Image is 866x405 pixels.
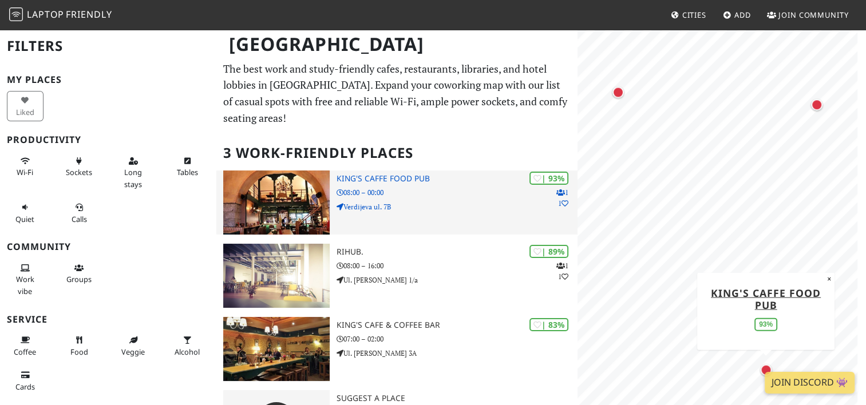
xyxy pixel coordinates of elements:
h3: King's Caffe Food Pub [337,174,577,184]
a: King's Caffe Food Pub [711,285,821,311]
button: Sockets [61,152,98,182]
h2: Filters [7,29,209,63]
button: Calls [61,198,98,228]
span: Friendly [66,8,112,21]
h2: 3 Work-Friendly Places [223,136,570,170]
div: | 89% [529,245,568,258]
span: Add [734,10,751,20]
h3: My Places [7,74,209,85]
span: Veggie [121,347,145,357]
p: Verdijeva ul. 7B [337,201,577,212]
a: RiHub. | 89% 11 RiHub. 08:00 – 16:00 Ul. [PERSON_NAME] 1/a [216,244,577,308]
span: Long stays [124,167,142,189]
a: King's Cafe & Coffee Bar | 83% King's Cafe & Coffee Bar 07:00 – 02:00 Ul. [PERSON_NAME] 3A [216,317,577,381]
p: 1 1 [556,187,568,209]
span: Coffee [14,347,36,357]
p: 1 1 [556,260,568,282]
p: The best work and study-friendly cafes, restaurants, libraries, and hotel lobbies in [GEOGRAPHIC_... [223,61,570,126]
h3: Productivity [7,134,209,145]
span: People working [16,274,34,296]
p: 07:00 – 02:00 [337,333,577,344]
div: Map marker [758,362,774,378]
span: Alcohol [175,347,200,357]
h3: Suggest a Place [337,394,577,403]
p: Ul. [PERSON_NAME] 3A [337,348,577,359]
button: Veggie [115,331,152,361]
button: Food [61,331,98,361]
span: Group tables [66,274,92,284]
p: Ul. [PERSON_NAME] 1/a [337,275,577,285]
img: LaptopFriendly [9,7,23,21]
span: Credit cards [15,382,35,392]
h3: RiHub. [337,247,577,257]
div: Map marker [610,84,626,100]
a: Cities [666,5,711,25]
button: Quiet [7,198,44,228]
div: | 93% [529,172,568,185]
button: Close popup [824,272,835,285]
div: Map marker [809,97,825,113]
a: LaptopFriendly LaptopFriendly [9,5,112,25]
img: King's Cafe & Coffee Bar [223,317,330,381]
div: | 83% [529,318,568,331]
img: RiHub. [223,244,330,308]
img: King's Caffe Food Pub [223,170,330,235]
button: Tables [169,152,206,182]
span: Cities [682,10,706,20]
span: Video/audio calls [72,214,87,224]
p: 08:00 – 16:00 [337,260,577,271]
button: Work vibe [7,259,44,300]
button: Cards [7,366,44,396]
a: King's Caffe Food Pub | 93% 11 King's Caffe Food Pub 08:00 – 00:00 Verdijeva ul. 7B [216,170,577,235]
button: Alcohol [169,331,206,361]
h3: Community [7,241,209,252]
h3: King's Cafe & Coffee Bar [337,320,577,330]
a: Join Community [762,5,853,25]
h3: Service [7,314,209,325]
button: Long stays [115,152,152,193]
h1: [GEOGRAPHIC_DATA] [220,29,575,60]
button: Coffee [7,331,44,361]
button: Wi-Fi [7,152,44,182]
span: Quiet [15,214,34,224]
a: Add [718,5,756,25]
span: Join Community [778,10,849,20]
button: Groups [61,259,98,289]
span: Laptop [27,8,64,21]
div: 93% [754,317,777,331]
span: Stable Wi-Fi [17,167,33,177]
span: Food [70,347,88,357]
p: 08:00 – 00:00 [337,187,577,198]
span: Power sockets [66,167,92,177]
a: Join Discord 👾 [765,372,855,394]
span: Work-friendly tables [177,167,198,177]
